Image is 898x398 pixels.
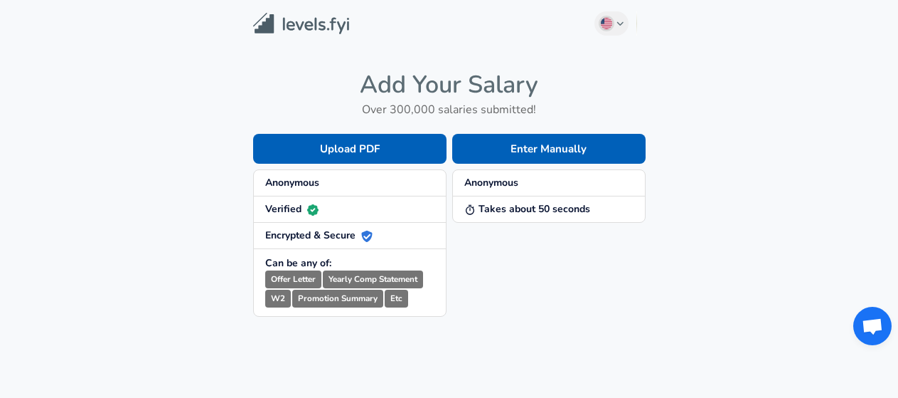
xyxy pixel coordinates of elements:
[292,290,383,308] small: Promotion Summary
[265,256,331,270] strong: Can be any of:
[464,176,518,189] strong: Anonymous
[265,229,373,242] strong: Encrypted & Secure
[853,307,892,345] div: Open chat
[253,100,646,120] h6: Over 300,000 salaries submitted!
[265,271,321,288] small: Offer Letter
[265,202,319,216] strong: Verified
[323,271,423,288] small: Yearly Comp Statement
[253,13,349,35] img: Levels.fyi
[265,290,291,308] small: W2
[452,134,646,164] button: Enter Manually
[265,176,319,189] strong: Anonymous
[601,18,612,29] img: English (US)
[253,70,646,100] h4: Add Your Salary
[464,202,590,216] strong: Takes about 50 seconds
[594,11,629,36] button: English (US)
[385,290,408,308] small: Etc
[253,134,447,164] button: Upload PDF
